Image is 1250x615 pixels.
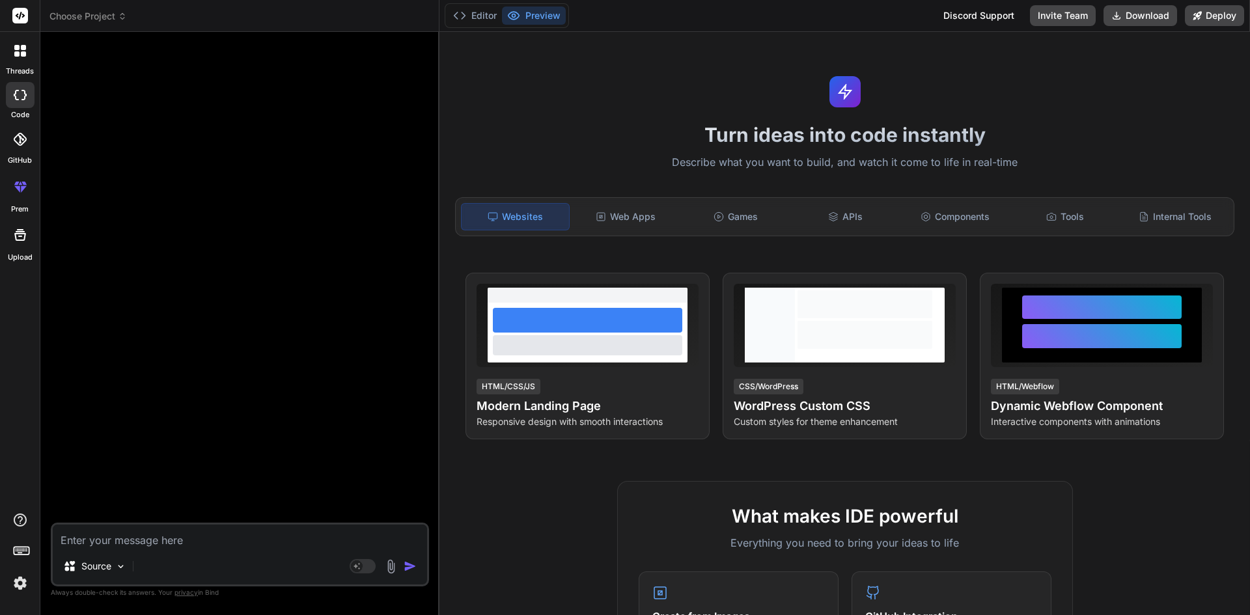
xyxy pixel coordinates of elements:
[11,109,29,120] label: code
[9,572,31,594] img: settings
[477,397,699,415] h4: Modern Landing Page
[383,559,398,574] img: attachment
[502,7,566,25] button: Preview
[49,10,127,23] span: Choose Project
[734,397,956,415] h4: WordPress Custom CSS
[1012,203,1119,230] div: Tools
[1185,5,1244,26] button: Deploy
[1030,5,1096,26] button: Invite Team
[477,415,699,428] p: Responsive design with smooth interactions
[991,415,1213,428] p: Interactive components with animations
[174,588,198,596] span: privacy
[792,203,899,230] div: APIs
[991,379,1059,394] div: HTML/Webflow
[11,204,29,215] label: prem
[682,203,790,230] div: Games
[572,203,680,230] div: Web Apps
[8,252,33,263] label: Upload
[447,154,1242,171] p: Describe what you want to build, and watch it come to life in real-time
[477,379,540,394] div: HTML/CSS/JS
[902,203,1009,230] div: Components
[734,379,803,394] div: CSS/WordPress
[1121,203,1229,230] div: Internal Tools
[8,155,32,166] label: GitHub
[639,502,1051,530] h2: What makes IDE powerful
[115,561,126,572] img: Pick Models
[51,586,429,599] p: Always double-check its answers. Your in Bind
[6,66,34,77] label: threads
[1104,5,1177,26] button: Download
[639,535,1051,551] p: Everything you need to bring your ideas to life
[991,397,1213,415] h4: Dynamic Webflow Component
[936,5,1022,26] div: Discord Support
[461,203,570,230] div: Websites
[404,560,417,573] img: icon
[734,415,956,428] p: Custom styles for theme enhancement
[81,560,111,573] p: Source
[448,7,502,25] button: Editor
[447,123,1242,146] h1: Turn ideas into code instantly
